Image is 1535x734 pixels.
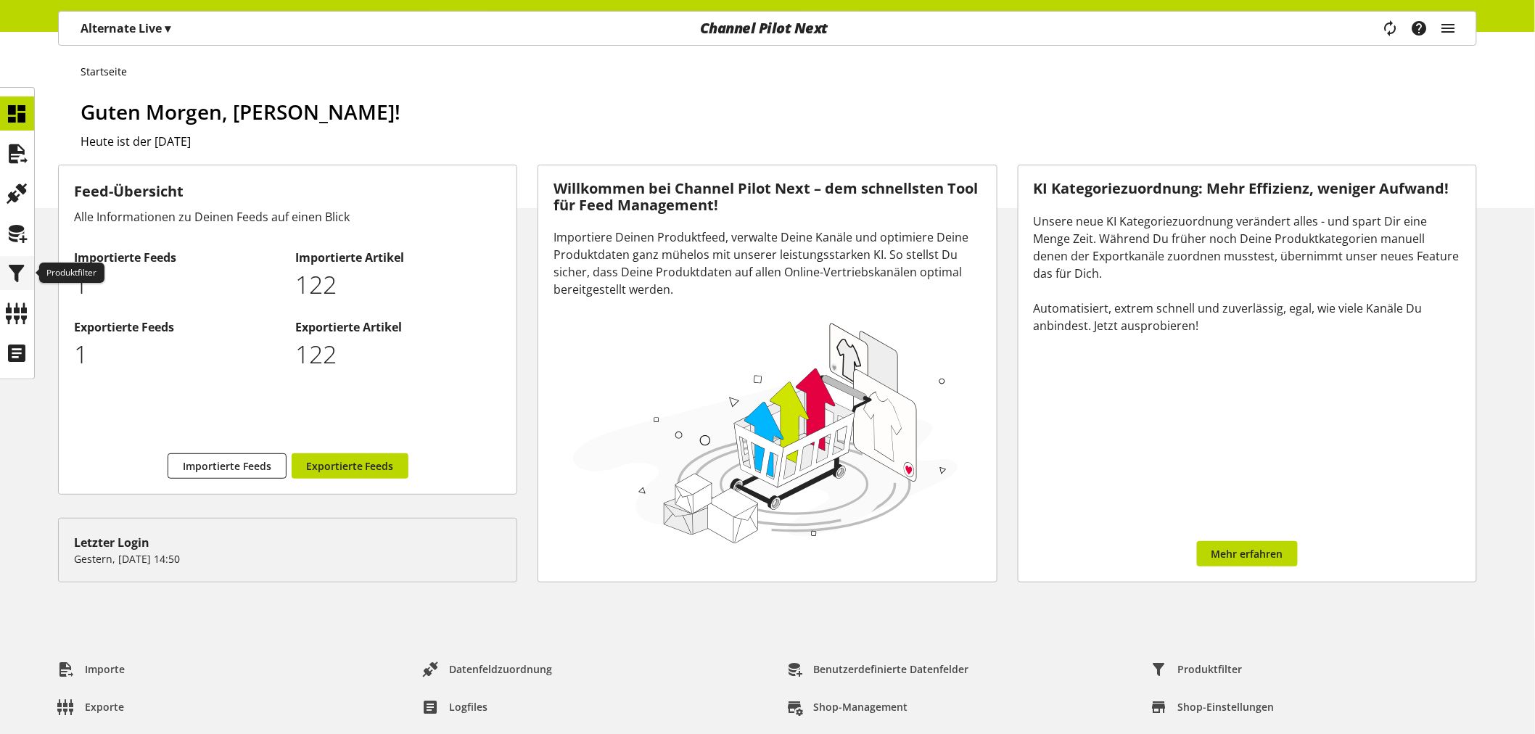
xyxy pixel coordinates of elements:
[306,458,394,474] span: Exportierte Feeds
[46,656,136,683] a: Importe
[1211,546,1283,561] span: Mehr erfahren
[411,694,499,720] a: Logfiles
[1197,541,1298,566] a: Mehr erfahren
[74,181,501,202] h3: Feed-Übersicht
[449,661,552,677] span: Datenfeldzuordnung
[1034,213,1461,334] div: Unsere neue KI Kategoriezuordnung verändert alles - und spart Dir eine Menge Zeit. Während Du frü...
[1178,699,1275,714] span: Shop-Einstellungen
[295,249,501,266] h2: Importierte Artikel
[1178,661,1243,677] span: Produktfilter
[775,656,981,683] a: Benutzerdefinierte Datenfelder
[814,699,908,714] span: Shop-Management
[74,266,280,303] p: 1
[1140,694,1286,720] a: Shop-Einstellungen
[814,661,969,677] span: Benutzerdefinierte Datenfelder
[85,661,125,677] span: Importe
[292,453,408,479] a: Exportierte Feeds
[553,181,981,213] h3: Willkommen bei Channel Pilot Next – dem schnellsten Tool für Feed Management!
[74,318,280,336] h2: Exportierte Feeds
[775,694,920,720] a: Shop-Management
[168,453,287,479] a: Importierte Feeds
[449,699,487,714] span: Logfiles
[74,249,280,266] h2: Importierte Feeds
[165,20,170,36] span: ▾
[568,316,963,548] img: 78e1b9dcff1e8392d83655fcfc870417.svg
[39,263,104,283] div: Produktfilter
[295,336,501,373] p: 122
[85,699,124,714] span: Exporte
[1140,656,1254,683] a: Produktfilter
[553,228,981,298] div: Importiere Deinen Produktfeed, verwalte Deine Kanäle und optimiere Deine Produktdaten ganz mühelo...
[74,551,501,566] p: Gestern, [DATE] 14:50
[74,534,501,551] div: Letzter Login
[46,694,136,720] a: Exporte
[74,336,280,373] p: 1
[295,318,501,336] h2: Exportierte Artikel
[295,266,501,303] p: 122
[81,98,400,125] span: Guten Morgen, [PERSON_NAME]!
[58,11,1477,46] nav: main navigation
[81,20,170,37] p: Alternate Live
[74,208,501,226] div: Alle Informationen zu Deinen Feeds auf einen Blick
[183,458,271,474] span: Importierte Feeds
[1034,181,1461,197] h3: KI Kategoriezuordnung: Mehr Effizienz, weniger Aufwand!
[411,656,564,683] a: Datenfeldzuordnung
[81,133,1477,150] h2: Heute ist der [DATE]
